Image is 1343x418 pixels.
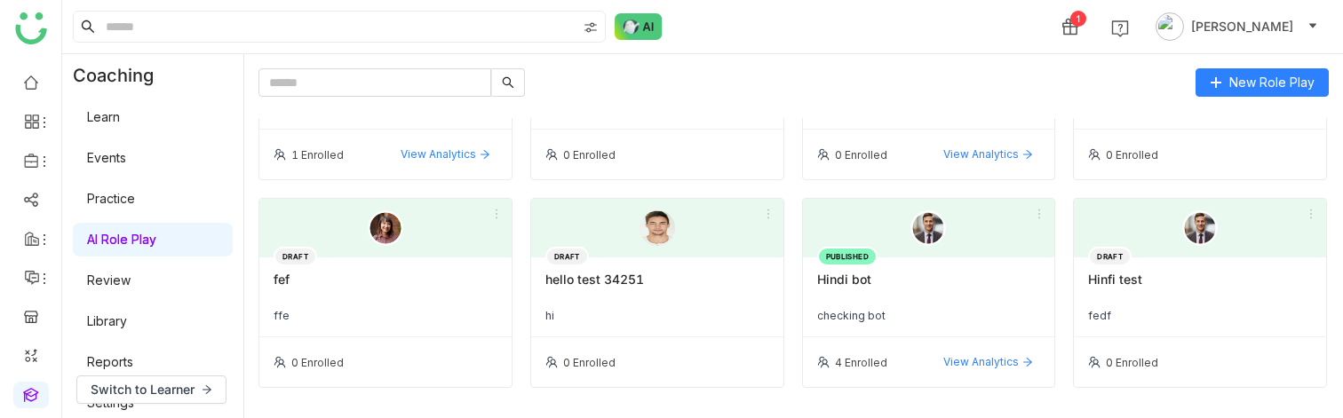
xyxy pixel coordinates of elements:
button: New Role Play [1196,68,1329,97]
button: Switch to Learner [76,375,226,404]
div: 0 Enrolled [1106,148,1158,162]
div: 1 Enrolled [291,148,344,162]
div: 0 Enrolled [291,356,344,369]
div: checking bot [817,309,1041,322]
span: View Analytics [401,146,476,162]
img: search-type.svg [584,20,598,35]
span: New Role Play [1229,73,1315,92]
span: [PERSON_NAME] [1191,17,1293,36]
div: 1 [1070,11,1086,27]
span: View Analytics [943,146,1019,162]
a: Review [87,272,131,288]
img: ask-buddy-normal.svg [615,13,663,40]
div: Coaching [62,54,180,97]
img: 68930212d8d78f14571aeecf [640,210,675,246]
div: 0 Enrolled [563,148,616,162]
div: Hinfi test [1088,272,1312,302]
div: hi [545,309,769,322]
button: [PERSON_NAME] [1152,12,1322,41]
div: ffe [274,309,497,322]
div: Hindi bot [817,272,1041,302]
a: Library [87,313,127,328]
div: 0 Enrolled [563,356,616,369]
div: fedf [1088,309,1312,322]
a: Learn [87,109,120,124]
div: DRAFT [274,247,317,266]
img: avatar [1156,12,1184,41]
a: Reports [87,354,133,369]
img: male-person.png [910,210,946,246]
div: hello test 34251 [545,272,769,302]
img: female-person.png [368,210,403,246]
img: male-person.png [1182,210,1218,246]
span: View Analytics [943,354,1019,370]
a: AI Role Play [87,232,156,247]
a: Settings [87,395,134,410]
button: View Analytics [936,351,1040,373]
div: PUBLISHED [817,247,878,266]
div: 0 Enrolled [1106,356,1158,369]
div: DRAFT [545,247,589,266]
a: Events [87,150,126,165]
a: Practice [87,191,135,206]
span: Switch to Learner [91,380,195,399]
div: fef [274,272,497,302]
div: 0 Enrolled [835,148,887,162]
button: View Analytics [393,144,497,165]
div: DRAFT [1088,247,1132,266]
button: View Analytics [936,144,1040,165]
img: logo [15,12,47,44]
img: help.svg [1111,20,1129,37]
div: 4 Enrolled [835,356,887,369]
